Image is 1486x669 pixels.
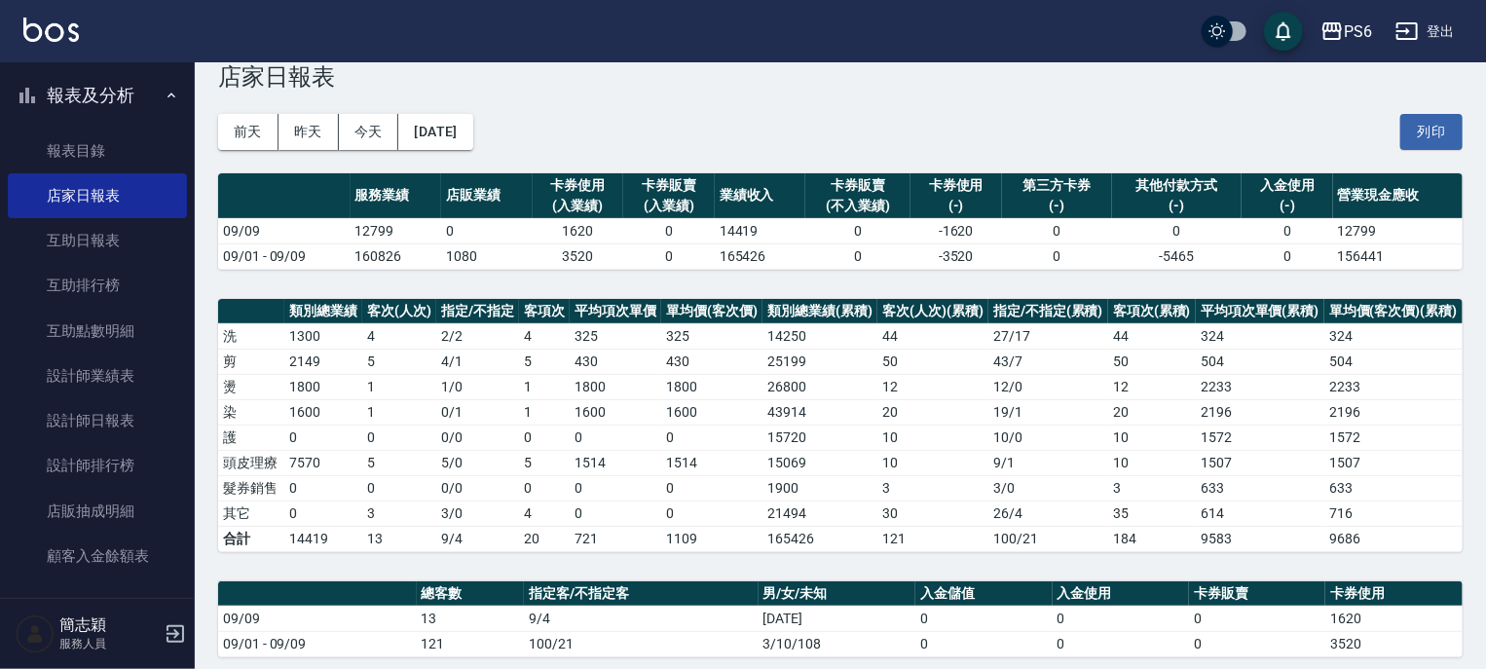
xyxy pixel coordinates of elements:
td: 165426 [762,526,877,551]
button: 列印 [1400,114,1463,150]
td: 25199 [762,349,877,374]
td: 0 [362,475,436,501]
td: 1800 [570,374,661,399]
td: -5465 [1112,243,1242,269]
td: 504 [1324,349,1463,374]
td: -3520 [910,243,1002,269]
button: [DATE] [398,114,472,150]
th: 指定/不指定 [436,299,519,324]
th: 客次(人次) [362,299,436,324]
td: 19 / 1 [988,399,1108,425]
td: 0 [519,425,570,450]
td: 0 [570,475,661,501]
td: 0 [1053,631,1189,656]
td: 1109 [661,526,762,551]
td: 合計 [218,526,284,551]
div: (-) [1246,196,1328,216]
div: (-) [1117,196,1237,216]
td: 12 [1108,374,1196,399]
button: 報表及分析 [8,70,187,121]
td: 09/09 [218,218,351,243]
td: 12 [877,374,988,399]
td: 43 / 7 [988,349,1108,374]
td: 14419 [284,526,362,551]
td: 頭皮理療 [218,450,284,475]
td: 09/01 - 09/09 [218,243,351,269]
button: PS6 [1313,12,1380,52]
td: 10 [877,450,988,475]
th: 單均價(客次價) [661,299,762,324]
td: 髮券銷售 [218,475,284,501]
td: 9583 [1196,526,1324,551]
th: 類別總業績 [284,299,362,324]
a: 店販抽成明細 [8,489,187,534]
h3: 店家日報表 [218,63,1463,91]
div: 第三方卡券 [1007,175,1107,196]
td: 1900 [762,475,877,501]
td: 165426 [715,243,806,269]
td: 0 [519,475,570,501]
td: 0 [1002,243,1112,269]
td: 4 [362,323,436,349]
td: 614 [1196,501,1324,526]
td: 9 / 1 [988,450,1108,475]
td: 5 [519,349,570,374]
th: 卡券使用 [1325,581,1463,607]
td: 21494 [762,501,877,526]
td: 2196 [1324,399,1463,425]
td: 1800 [661,374,762,399]
td: 0 [441,218,533,243]
td: 50 [1108,349,1196,374]
td: 12799 [351,218,442,243]
button: 今天 [339,114,399,150]
td: 13 [362,526,436,551]
td: 1572 [1324,425,1463,450]
td: 0 [1242,243,1333,269]
td: 10 [1108,450,1196,475]
td: 160826 [351,243,442,269]
a: 互助排行榜 [8,263,187,308]
th: 指定客/不指定客 [524,581,758,607]
td: 1 [362,374,436,399]
p: 服務人員 [59,635,159,652]
td: 1 / 0 [436,374,519,399]
td: 35 [1108,501,1196,526]
td: 121 [417,631,525,656]
td: 1 [519,374,570,399]
th: 類別總業績(累積) [762,299,877,324]
div: 卡券使用 [915,175,997,196]
td: 14250 [762,323,877,349]
td: 09/09 [218,606,417,631]
td: 0 [805,218,910,243]
td: 1800 [284,374,362,399]
td: 1514 [661,450,762,475]
td: -1620 [910,218,1002,243]
td: 1 [362,399,436,425]
td: 0 [661,475,762,501]
td: 3 / 0 [436,501,519,526]
div: (-) [915,196,997,216]
div: PS6 [1344,19,1372,44]
th: 卡券販賣 [1189,581,1325,607]
td: 0 [1112,218,1242,243]
table: a dense table [218,581,1463,657]
td: 4 [519,323,570,349]
td: 1620 [533,218,624,243]
td: 430 [661,349,762,374]
a: 設計師排行榜 [8,443,187,488]
td: 4 [519,501,570,526]
td: 26800 [762,374,877,399]
h5: 簡志穎 [59,615,159,635]
td: 12 / 0 [988,374,1108,399]
td: 20 [519,526,570,551]
td: 15720 [762,425,877,450]
th: 入金使用 [1053,581,1189,607]
td: 2233 [1324,374,1463,399]
td: 26 / 4 [988,501,1108,526]
table: a dense table [218,299,1463,552]
th: 營業現金應收 [1333,173,1463,219]
a: 店家日報表 [8,173,187,218]
th: 服務業績 [351,173,442,219]
td: 0 [623,218,715,243]
td: 3 [1108,475,1196,501]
